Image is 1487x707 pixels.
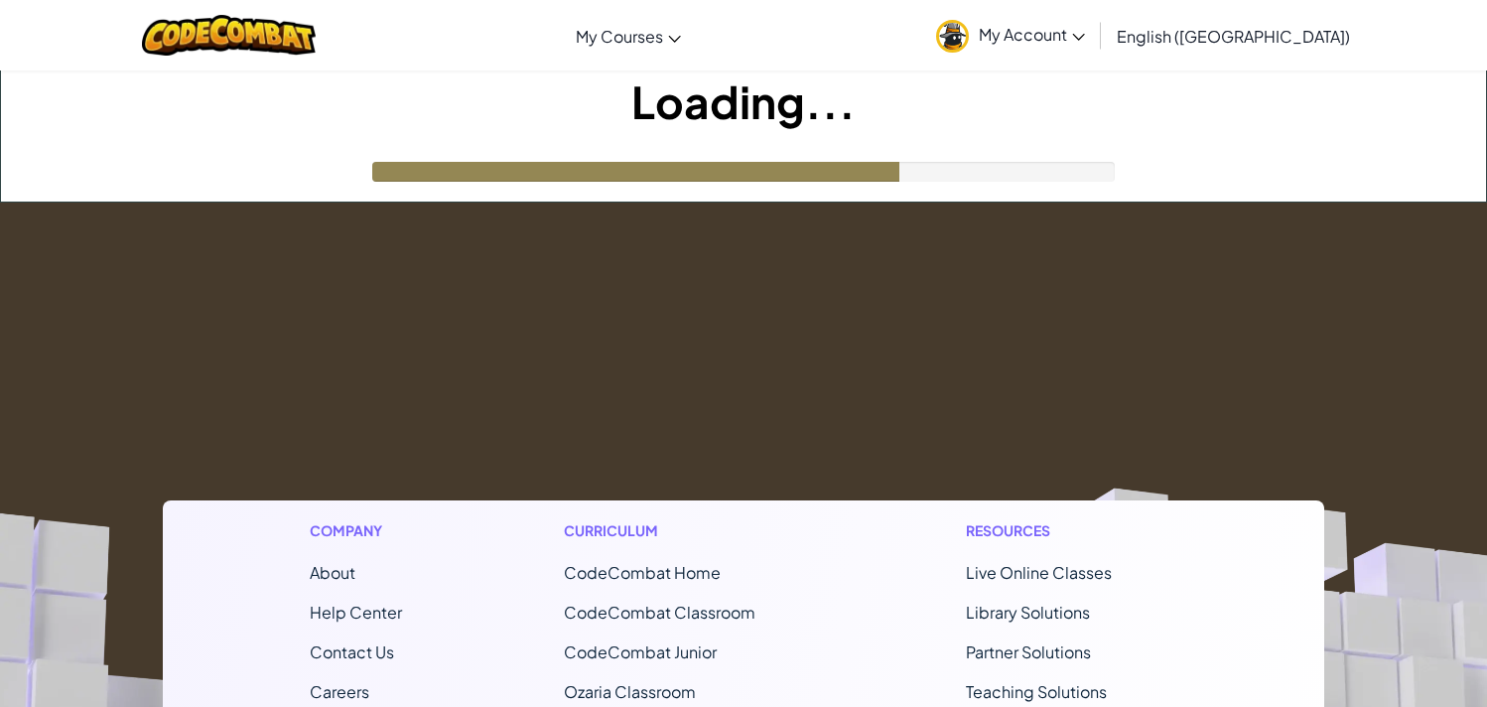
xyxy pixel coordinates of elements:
h1: Resources [966,520,1177,541]
a: CodeCombat Classroom [564,602,755,623]
a: My Courses [566,9,691,63]
a: My Account [926,4,1095,67]
span: English ([GEOGRAPHIC_DATA]) [1117,26,1350,47]
a: Partner Solutions [966,641,1091,662]
a: Help Center [310,602,402,623]
a: English ([GEOGRAPHIC_DATA]) [1107,9,1360,63]
h1: Company [310,520,402,541]
h1: Curriculum [564,520,804,541]
a: CodeCombat Junior [564,641,717,662]
a: Ozaria Classroom [564,681,696,702]
span: Contact Us [310,641,394,662]
span: CodeCombat Home [564,562,721,583]
a: Careers [310,681,369,702]
span: My Account [979,24,1085,45]
a: About [310,562,355,583]
img: CodeCombat logo [142,15,316,56]
a: Teaching Solutions [966,681,1107,702]
h1: Loading... [1,71,1486,132]
img: avatar [936,20,969,53]
span: My Courses [576,26,663,47]
a: Live Online Classes [966,562,1112,583]
a: Library Solutions [966,602,1090,623]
